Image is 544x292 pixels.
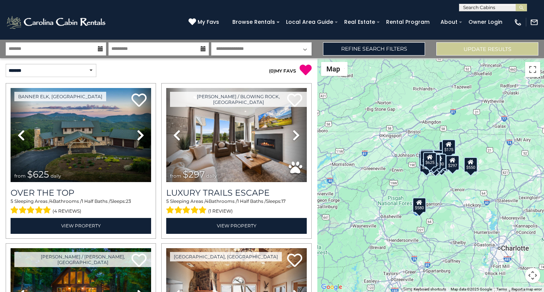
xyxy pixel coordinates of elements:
div: $550 [464,157,478,172]
div: $625 [423,152,437,167]
div: $125 [420,149,434,164]
span: Map data ©2025 Google [451,287,492,291]
div: $225 [420,157,433,172]
a: My Favs [189,18,221,26]
span: 1 Half Baths / [237,198,266,204]
a: Local Area Guide [282,16,337,28]
a: Open this area in Google Maps (opens a new window) [319,282,344,292]
a: View Property [11,218,151,233]
button: Update Results [436,42,538,56]
img: Google [319,282,344,292]
div: $349 [431,150,444,165]
button: Keyboard shortcuts [414,287,446,292]
span: $297 [183,169,205,180]
div: $297 [446,155,459,170]
div: Sleeping Areas / Bathrooms / Sleeps: [11,198,151,216]
a: Add to favorites [131,93,147,109]
div: $425 [420,150,434,165]
span: 4 [206,198,209,204]
div: $175 [439,141,453,156]
span: daily [51,173,61,179]
span: (4 reviews) [53,206,81,216]
a: View Property [166,218,307,233]
span: Map [326,65,340,73]
a: Refine Search Filters [323,42,425,56]
img: White-1-2.png [6,15,108,30]
a: Luxury Trails Escape [166,188,307,198]
img: phone-regular-white.png [514,18,522,26]
button: Map camera controls [525,268,540,283]
div: $375 [429,157,442,172]
span: 17 [281,198,286,204]
a: (0)MY FAVS [269,68,296,74]
div: $580 [413,197,426,212]
a: [GEOGRAPHIC_DATA], [GEOGRAPHIC_DATA] [170,252,282,261]
img: mail-regular-white.png [530,18,538,26]
span: 1 Half Baths / [82,198,110,204]
div: $230 [419,153,432,168]
div: $480 [433,153,446,168]
span: ( ) [269,68,275,74]
a: Over The Top [11,188,151,198]
a: Report a map error [512,287,542,291]
span: from [14,173,26,179]
span: 0 [270,68,274,74]
a: Banner Elk, [GEOGRAPHIC_DATA] [14,92,106,101]
button: Change map style [321,62,348,76]
img: thumbnail_167153549.jpeg [11,88,151,182]
span: (1 review) [208,206,233,216]
span: 23 [126,198,131,204]
span: 4 [50,198,53,204]
a: Owner Login [465,16,506,28]
img: thumbnail_168695581.jpeg [166,88,307,182]
span: $625 [27,169,49,180]
a: Rental Program [382,16,433,28]
span: from [170,173,181,179]
span: My Favs [198,18,219,26]
a: Add to favorites [287,253,302,269]
button: Toggle fullscreen view [525,62,540,77]
a: Browse Rentals [229,16,279,28]
span: daily [206,173,217,179]
a: About [437,16,461,28]
a: Terms [496,287,507,291]
a: Real Estate [340,16,379,28]
a: [PERSON_NAME] / Blowing Rock, [GEOGRAPHIC_DATA] [170,92,307,107]
span: 5 [11,198,13,204]
div: $400 [427,154,440,169]
div: $175 [442,139,456,154]
div: Sleeping Areas / Bathrooms / Sleeps: [166,198,307,216]
a: [PERSON_NAME] / [PERSON_NAME], [GEOGRAPHIC_DATA] [14,252,151,267]
span: 5 [166,198,169,204]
